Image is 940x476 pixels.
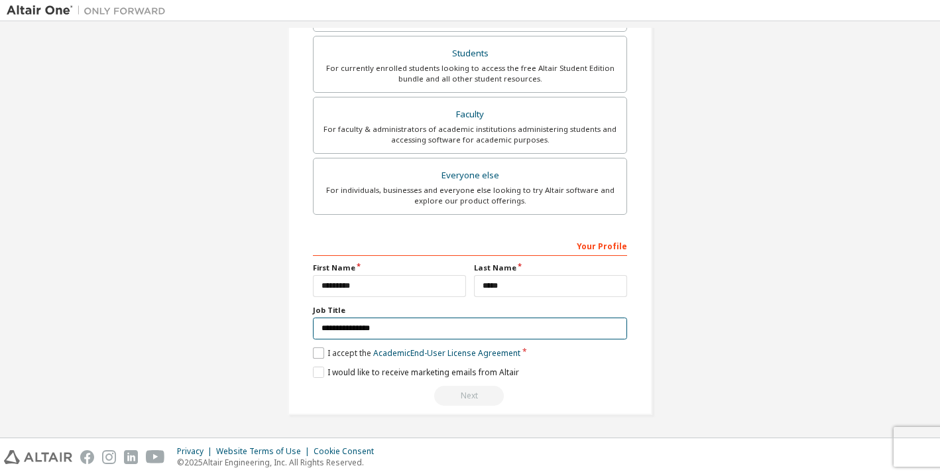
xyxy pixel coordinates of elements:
label: I would like to receive marketing emails from Altair [313,367,519,378]
div: Your Profile [313,235,627,256]
div: Faculty [322,105,618,124]
img: linkedin.svg [124,450,138,464]
div: Website Terms of Use [216,446,314,457]
p: © 2025 Altair Engineering, Inc. All Rights Reserved. [177,457,382,468]
div: Students [322,44,618,63]
div: For individuals, businesses and everyone else looking to try Altair software and explore our prod... [322,185,618,206]
div: For currently enrolled students looking to access the free Altair Student Edition bundle and all ... [322,63,618,84]
img: facebook.svg [80,450,94,464]
div: Privacy [177,446,216,457]
a: Academic End-User License Agreement [373,347,520,359]
div: Read and acccept EULA to continue [313,386,627,406]
label: I accept the [313,347,520,359]
img: instagram.svg [102,450,116,464]
img: altair_logo.svg [4,450,72,464]
div: Everyone else [322,166,618,185]
div: Cookie Consent [314,446,382,457]
label: Job Title [313,305,627,316]
img: Altair One [7,4,172,17]
label: First Name [313,263,466,273]
div: For faculty & administrators of academic institutions administering students and accessing softwa... [322,124,618,145]
img: youtube.svg [146,450,165,464]
label: Last Name [474,263,627,273]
